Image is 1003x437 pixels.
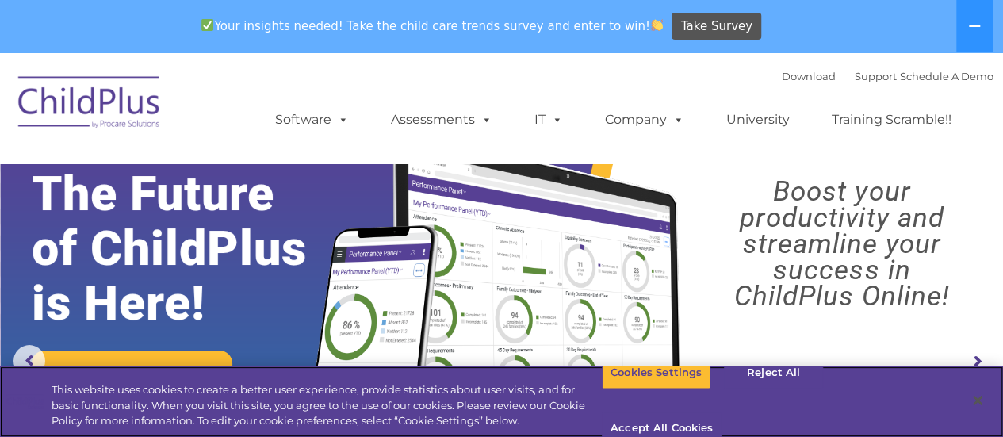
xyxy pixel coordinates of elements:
button: Reject All [724,356,823,389]
span: Take Survey [681,13,752,40]
rs-layer: The Future of ChildPlus is Here! [32,167,352,331]
img: 👏 [651,19,663,31]
a: Company [589,104,700,136]
span: Phone number [220,170,288,182]
rs-layer: Boost your productivity and streamline your success in ChildPlus Online! [693,178,990,309]
button: Close [960,383,995,418]
a: Request a Demo [32,351,232,394]
a: Schedule A Demo [900,70,993,82]
a: Software [259,104,365,136]
img: ✅ [201,19,213,31]
span: Last name [220,105,269,117]
div: This website uses cookies to create a better user experience, provide statistics about user visit... [52,382,602,429]
a: Support [855,70,897,82]
a: Assessments [375,104,508,136]
a: Training Scramble!! [816,104,967,136]
button: Cookies Settings [602,356,710,389]
a: IT [519,104,579,136]
font: | [782,70,993,82]
span: Your insights needed! Take the child care trends survey and enter to win! [195,10,670,41]
a: Download [782,70,836,82]
a: University [710,104,806,136]
a: Take Survey [672,13,761,40]
img: ChildPlus by Procare Solutions [10,65,169,144]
